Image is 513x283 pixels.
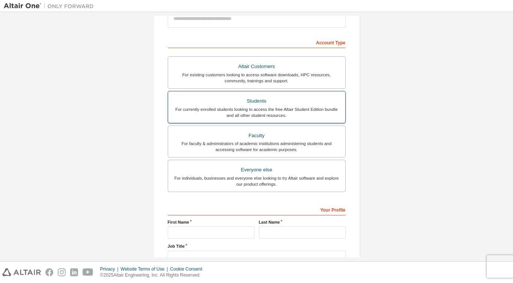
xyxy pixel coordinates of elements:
[70,268,78,276] img: linkedin.svg
[58,268,66,276] img: instagram.svg
[4,2,98,10] img: Altair One
[100,272,207,278] p: © 2025 Altair Engineering, Inc. All Rights Reserved.
[170,266,206,272] div: Cookie Consent
[173,175,341,187] div: For individuals, businesses and everyone else looking to try Altair software and explore our prod...
[168,243,346,249] label: Job Title
[173,96,341,106] div: Students
[2,268,41,276] img: altair_logo.svg
[173,141,341,153] div: For faculty & administrators of academic institutions administering students and accessing softwa...
[100,266,120,272] div: Privacy
[173,61,341,72] div: Altair Customers
[168,36,346,48] div: Account Type
[45,268,53,276] img: facebook.svg
[259,219,346,225] label: Last Name
[173,130,341,141] div: Faculty
[173,165,341,175] div: Everyone else
[120,266,170,272] div: Website Terms of Use
[168,219,254,225] label: First Name
[83,268,93,276] img: youtube.svg
[173,106,341,118] div: For currently enrolled students looking to access the free Altair Student Edition bundle and all ...
[168,203,346,215] div: Your Profile
[173,72,341,84] div: For existing customers looking to access software downloads, HPC resources, community, trainings ...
